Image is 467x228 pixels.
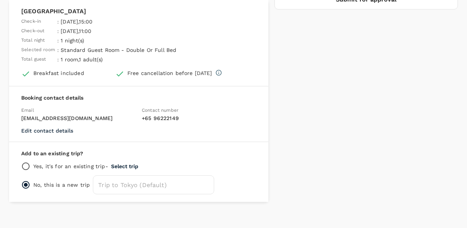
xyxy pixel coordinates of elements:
div: Free cancellation before [DATE] [127,69,212,77]
p: [EMAIL_ADDRESS][DOMAIN_NAME] [21,114,136,122]
span: Email [21,108,34,113]
table: simple table [21,16,186,63]
span: : [57,27,59,35]
span: Check-out [21,27,44,35]
p: [DATE] , 11:00 [61,27,184,35]
span: Selected room [21,46,55,54]
p: Yes, it's for an existing trip - [33,162,108,170]
p: + 65 96222149 [142,114,256,122]
span: Check-in [21,18,41,25]
span: : [57,46,59,54]
span: Total night [21,37,45,44]
p: [DATE] , 15:00 [61,18,184,25]
span: : [57,18,59,25]
span: Contact number [142,108,179,113]
p: 1 room , 1 adult(s) [61,56,184,63]
p: Add to an existing trip? [21,150,256,157]
p: Booking contact details [21,94,256,102]
p: Standard Guest Room - Double Or Full Bed [61,46,184,54]
p: [GEOGRAPHIC_DATA] [21,7,256,16]
svg: Full refund before 2025-09-10 00:00 Cancellation penalty of SGD 180.10 after 2025-09-10 00:00 but... [215,69,222,76]
p: 1 night(s) [61,37,184,44]
input: Trip to Tokyo (Default) [93,175,214,194]
p: No, this is a new trip [33,181,90,189]
span: : [57,37,59,44]
button: Edit contact details [21,128,73,134]
div: Breakfast included [33,69,84,77]
span: Total guest [21,56,46,63]
span: : [57,56,59,63]
button: Select trip [111,163,138,169]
